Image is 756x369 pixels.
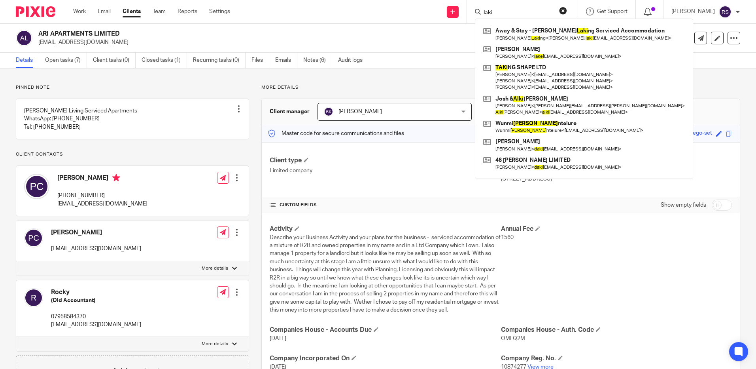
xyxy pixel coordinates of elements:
[270,202,501,208] h4: CUSTOM FIELDS
[270,167,501,175] p: Limited company
[73,8,86,15] a: Work
[597,9,627,14] span: Get Support
[123,8,141,15] a: Clients
[16,53,39,68] a: Details
[338,53,369,68] a: Audit logs
[24,228,43,247] img: svg%3E
[112,174,120,182] i: Primary
[324,107,333,116] img: svg%3E
[338,109,382,114] span: [PERSON_NAME]
[24,174,49,199] img: svg%3E
[142,53,187,68] a: Closed tasks (1)
[16,6,55,17] img: Pixie
[501,326,732,334] h4: Companies House - Auth. Code
[270,336,286,341] span: [DATE]
[559,7,567,15] button: Clear
[268,129,404,137] p: Master code for secure communications and files
[98,8,111,15] a: Email
[270,326,501,334] h4: Companies House - Accounts Due
[16,84,249,91] p: Pinned note
[671,8,715,15] p: [PERSON_NAME]
[57,192,147,200] p: [PHONE_NUMBER]
[209,8,230,15] a: Settings
[661,201,706,209] label: Show empty fields
[270,156,501,165] h4: Client type
[93,53,136,68] a: Client tasks (0)
[51,321,141,329] p: [EMAIL_ADDRESS][DOMAIN_NAME]
[270,225,501,233] h4: Activity
[193,53,246,68] a: Recurring tasks (0)
[51,245,141,253] p: [EMAIL_ADDRESS][DOMAIN_NAME]
[261,84,740,91] p: More details
[38,38,633,46] p: [EMAIL_ADDRESS][DOMAIN_NAME]
[501,336,525,341] span: OMLQ2M
[303,53,332,68] a: Notes (6)
[16,151,249,158] p: Client contacts
[270,108,310,116] h3: Client manager
[501,225,732,233] h4: Annual Fee
[270,354,501,363] h4: Company Incorporated On
[57,200,147,208] p: [EMAIL_ADDRESS][DOMAIN_NAME]
[57,174,147,184] h4: [PERSON_NAME]
[275,53,297,68] a: Emails
[202,265,228,272] p: More details
[178,8,197,15] a: Reports
[51,288,141,297] h4: Rocky
[270,235,501,313] span: Describe your Business Activity and your plans for the business - serviced accommodation of a mix...
[501,235,514,240] span: 1560
[16,30,32,46] img: svg%3E
[483,10,554,17] input: Search
[251,53,269,68] a: Files
[202,341,228,347] p: More details
[45,53,87,68] a: Open tasks (7)
[153,8,166,15] a: Team
[24,288,43,307] img: svg%3E
[51,297,141,304] h5: (Old Accountant)
[51,228,141,237] h4: [PERSON_NAME]
[501,354,732,363] h4: Company Reg. No.
[51,313,141,321] p: 07958584370
[719,6,731,18] img: svg%3E
[38,30,514,38] h2: ARI APARTMENTS LIMITED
